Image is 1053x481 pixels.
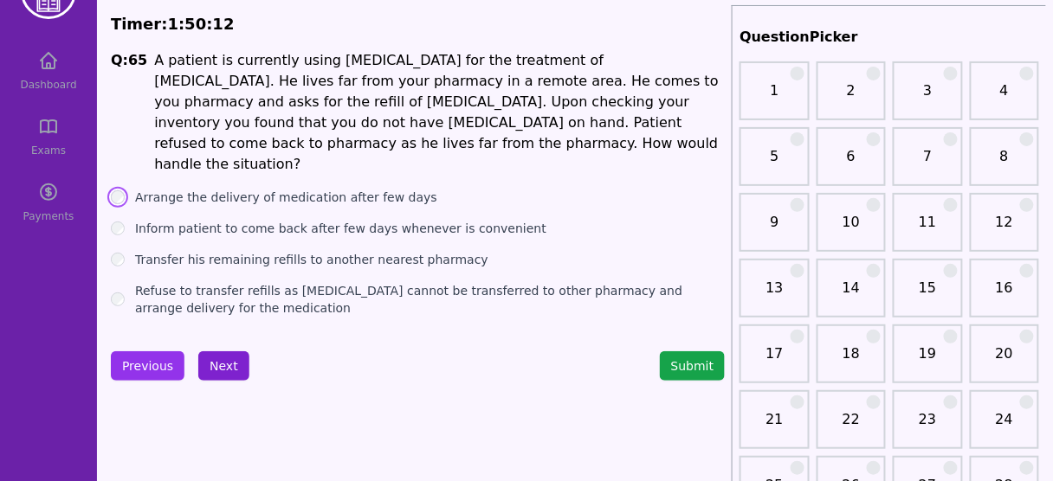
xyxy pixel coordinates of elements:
[135,189,437,206] label: Arrange the delivery of medication after few days
[898,343,957,378] a: 19
[822,80,881,115] a: 2
[740,27,1039,48] h2: QuestionPicker
[822,146,881,181] a: 6
[184,15,206,33] span: 50
[975,80,1034,115] a: 4
[822,409,881,444] a: 22
[975,278,1034,312] a: 16
[898,212,957,247] a: 11
[898,278,957,312] a: 15
[975,409,1034,444] a: 24
[135,251,488,268] label: Transfer his remaining refills to another nearest pharmacy
[975,146,1034,181] a: 8
[745,409,804,444] a: 21
[745,80,804,115] a: 1
[111,12,725,36] div: Timer: : :
[111,50,147,175] h1: Q: 65
[213,15,235,33] span: 12
[975,212,1034,247] a: 12
[745,343,804,378] a: 17
[745,146,804,181] a: 5
[898,146,957,181] a: 7
[898,409,957,444] a: 23
[822,343,881,378] a: 18
[975,343,1034,378] a: 20
[198,351,249,381] button: Next
[660,351,726,381] button: Submit
[745,212,804,247] a: 9
[154,50,725,175] h1: A patient is currently using [MEDICAL_DATA] for the treatment of [MEDICAL_DATA]. He lives far fro...
[135,220,546,237] label: Inform patient to come back after few days whenever is convenient
[168,15,179,33] span: 1
[745,278,804,312] a: 13
[822,278,881,312] a: 14
[111,351,184,381] button: Previous
[135,282,725,317] label: Refuse to transfer refills as [MEDICAL_DATA] cannot be transferred to other pharmacy and arrange ...
[898,80,957,115] a: 3
[822,212,881,247] a: 10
